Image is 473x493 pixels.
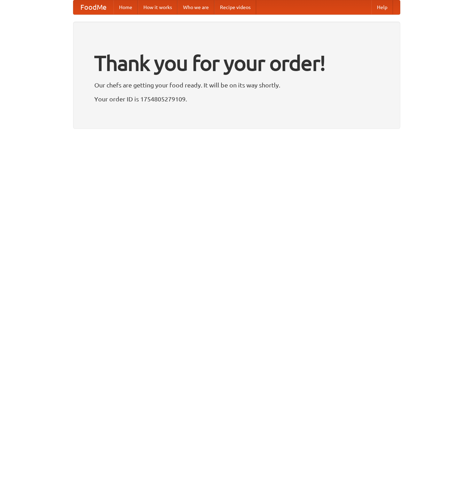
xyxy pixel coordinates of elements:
p: Your order ID is 1754805279109. [94,94,379,104]
h1: Thank you for your order! [94,46,379,80]
a: Recipe videos [214,0,256,14]
p: Our chefs are getting your food ready. It will be on its way shortly. [94,80,379,90]
a: Home [113,0,138,14]
a: Who we are [178,0,214,14]
a: FoodMe [73,0,113,14]
a: How it works [138,0,178,14]
a: Help [371,0,393,14]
